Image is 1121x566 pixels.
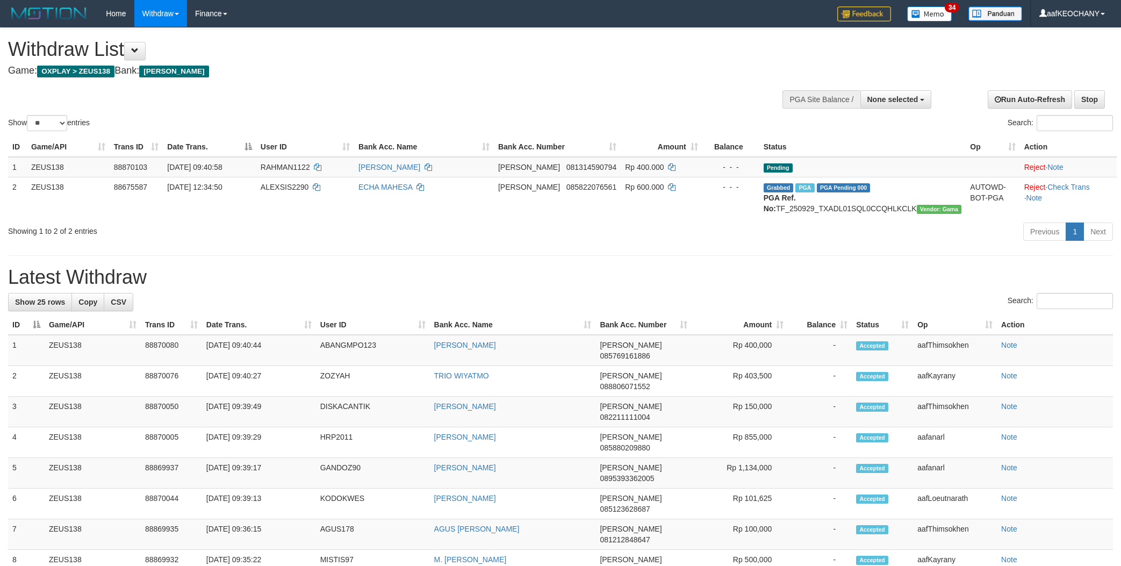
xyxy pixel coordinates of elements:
td: Rp 150,000 [692,397,788,427]
td: - [788,397,852,427]
td: 88870044 [141,489,202,519]
span: Copy [78,298,97,306]
th: Bank Acc. Number: activate to sort column ascending [595,315,692,335]
td: ZEUS138 [27,157,110,177]
td: ABANGMPO123 [316,335,430,366]
td: - [788,427,852,458]
a: [PERSON_NAME] [358,163,420,171]
a: TRIO WIYATMO [434,371,489,380]
span: Accepted [856,403,888,412]
td: [DATE] 09:40:44 [202,335,316,366]
span: RAHMAN1122 [261,163,310,171]
td: 88870050 [141,397,202,427]
img: Feedback.jpg [837,6,891,22]
span: PGA Pending [817,183,871,192]
td: aafanarl [913,458,997,489]
td: Rp 855,000 [692,427,788,458]
img: panduan.png [968,6,1022,21]
h1: Latest Withdraw [8,267,1113,288]
span: 88870103 [114,163,147,171]
span: [PERSON_NAME] [600,494,662,503]
td: - [788,458,852,489]
a: Copy [71,293,104,311]
td: ZOZYAH [316,366,430,397]
td: Rp 400,000 [692,335,788,366]
a: ECHA MAHESA [358,183,412,191]
th: Date Trans.: activate to sort column descending [163,137,256,157]
a: CSV [104,293,133,311]
td: - [788,519,852,550]
td: - [788,489,852,519]
a: [PERSON_NAME] [434,402,496,411]
a: [PERSON_NAME] [434,433,496,441]
td: ZEUS138 [27,177,110,218]
td: 88870005 [141,427,202,458]
span: Copy 082211111004 to clipboard [600,413,650,421]
span: Accepted [856,464,888,473]
th: Op: activate to sort column ascending [913,315,997,335]
td: aafanarl [913,427,997,458]
a: Note [1001,402,1017,411]
a: Note [1001,525,1017,533]
th: Balance [702,137,759,157]
td: ZEUS138 [45,397,141,427]
td: aafThimsokhen [913,335,997,366]
th: Amount: activate to sort column ascending [621,137,702,157]
th: User ID: activate to sort column ascending [316,315,430,335]
span: Copy 085123628687 to clipboard [600,505,650,513]
td: KODOKWES [316,489,430,519]
td: 3 [8,397,45,427]
span: ALEXSIS2290 [261,183,309,191]
a: Next [1083,223,1113,241]
th: Op: activate to sort column ascending [966,137,1019,157]
a: Note [1001,555,1017,564]
th: Balance: activate to sort column ascending [788,315,852,335]
a: Run Auto-Refresh [988,90,1072,109]
a: Note [1001,341,1017,349]
a: M. [PERSON_NAME] [434,555,507,564]
td: aafThimsokhen [913,519,997,550]
img: MOTION_logo.png [8,5,90,22]
span: Copy 0895393362005 to clipboard [600,474,654,483]
td: 1 [8,335,45,366]
b: PGA Ref. No: [764,194,796,213]
td: ZEUS138 [45,519,141,550]
span: Copy 088806071552 to clipboard [600,382,650,391]
td: aafLoeutnarath [913,489,997,519]
td: [DATE] 09:39:17 [202,458,316,489]
span: Rp 400.000 [625,163,664,171]
span: Vendor URL: https://trx31.1velocity.biz [917,205,962,214]
span: [PERSON_NAME] [600,555,662,564]
span: [PERSON_NAME] [600,402,662,411]
span: Grabbed [764,183,794,192]
span: 88675587 [114,183,147,191]
td: [DATE] 09:40:27 [202,366,316,397]
td: ZEUS138 [45,489,141,519]
td: ZEUS138 [45,427,141,458]
span: [DATE] 09:40:58 [167,163,222,171]
label: Search: [1008,293,1113,309]
label: Search: [1008,115,1113,131]
img: Button%20Memo.svg [907,6,952,22]
a: Reject [1024,183,1046,191]
td: aafKayrany [913,366,997,397]
td: Rp 100,000 [692,519,788,550]
td: [DATE] 09:39:29 [202,427,316,458]
select: Showentries [27,115,67,131]
td: 1 [8,157,27,177]
th: Trans ID: activate to sort column ascending [141,315,202,335]
span: [PERSON_NAME] [600,525,662,533]
td: 2 [8,177,27,218]
span: [PERSON_NAME] [498,163,560,171]
span: Copy 085822076561 to clipboard [566,183,616,191]
span: [PERSON_NAME] [600,463,662,472]
span: Marked by aafpengsreynich [795,183,814,192]
td: 88870080 [141,335,202,366]
span: Copy 081314590794 to clipboard [566,163,616,171]
a: Note [1001,463,1017,472]
span: Accepted [856,341,888,350]
span: [PERSON_NAME] [498,183,560,191]
span: CSV [111,298,126,306]
div: Showing 1 to 2 of 2 entries [8,221,459,237]
span: Copy 085880209880 to clipboard [600,443,650,452]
